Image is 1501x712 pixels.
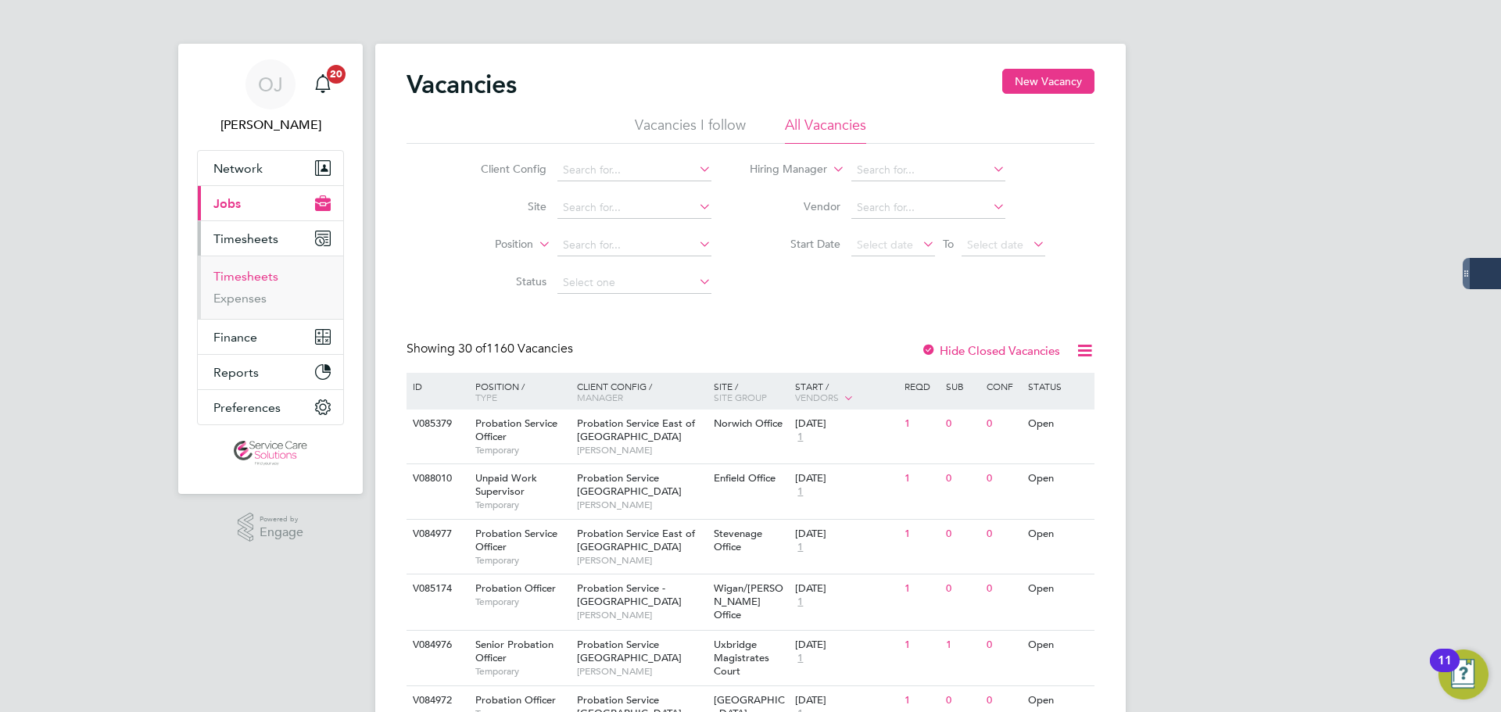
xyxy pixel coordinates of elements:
[1002,69,1094,94] button: New Vacancy
[1024,574,1092,603] div: Open
[1024,410,1092,438] div: Open
[557,159,711,181] input: Search for...
[1024,520,1092,549] div: Open
[795,582,897,596] div: [DATE]
[901,574,941,603] div: 1
[198,221,343,256] button: Timesheets
[213,196,241,211] span: Jobs
[942,631,983,660] div: 1
[197,441,344,466] a: Go to home page
[475,471,537,498] span: Unpaid Work Supervisor
[327,65,346,84] span: 20
[475,499,569,511] span: Temporary
[409,574,464,603] div: V085174
[577,527,695,553] span: Probation Service East of [GEOGRAPHIC_DATA]
[475,581,556,595] span: Probation Officer
[714,417,783,430] span: Norwich Office
[795,391,839,403] span: Vendors
[795,652,805,665] span: 1
[213,269,278,284] a: Timesheets
[938,234,958,254] span: To
[795,694,897,707] div: [DATE]
[198,256,343,319] div: Timesheets
[458,341,573,356] span: 1160 Vacancies
[475,554,569,567] span: Temporary
[407,341,576,357] div: Showing
[942,373,983,399] div: Sub
[198,320,343,354] button: Finance
[213,161,263,176] span: Network
[1438,649,1488,699] button: Open Resource Center, 11 new notifications
[557,272,711,294] input: Select one
[475,693,556,707] span: Probation Officer
[475,665,569,678] span: Temporary
[942,410,983,438] div: 0
[234,441,307,466] img: servicecare-logo-retina.png
[983,464,1023,493] div: 0
[213,291,267,306] a: Expenses
[795,528,897,541] div: [DATE]
[457,162,546,176] label: Client Config
[475,444,569,456] span: Temporary
[198,151,343,185] button: Network
[457,274,546,288] label: Status
[577,581,682,608] span: Probation Service - [GEOGRAPHIC_DATA]
[197,59,344,134] a: OJ[PERSON_NAME]
[557,197,711,219] input: Search for...
[577,471,682,498] span: Probation Service [GEOGRAPHIC_DATA]
[577,391,623,403] span: Manager
[557,234,711,256] input: Search for...
[260,513,303,526] span: Powered by
[409,464,464,493] div: V088010
[198,355,343,389] button: Reports
[942,574,983,603] div: 0
[238,513,304,542] a: Powered byEngage
[737,162,827,177] label: Hiring Manager
[795,472,897,485] div: [DATE]
[475,527,557,553] span: Probation Service Officer
[983,574,1023,603] div: 0
[851,159,1005,181] input: Search for...
[475,596,569,608] span: Temporary
[714,391,767,403] span: Site Group
[577,554,706,567] span: [PERSON_NAME]
[983,631,1023,660] div: 0
[197,116,344,134] span: Oliver Jefferson
[577,609,706,621] span: [PERSON_NAME]
[714,527,762,553] span: Stevenage Office
[573,373,710,410] div: Client Config /
[260,526,303,539] span: Engage
[635,116,746,144] li: Vacancies I follow
[714,471,776,485] span: Enfield Office
[198,390,343,424] button: Preferences
[921,343,1060,358] label: Hide Closed Vacancies
[475,638,553,664] span: Senior Probation Officer
[750,199,840,213] label: Vendor
[901,464,941,493] div: 1
[213,231,278,246] span: Timesheets
[795,596,805,609] span: 1
[795,639,897,652] div: [DATE]
[577,499,706,511] span: [PERSON_NAME]
[901,520,941,549] div: 1
[475,417,557,443] span: Probation Service Officer
[443,237,533,252] label: Position
[942,464,983,493] div: 0
[967,238,1023,252] span: Select date
[857,238,913,252] span: Select date
[409,373,464,399] div: ID
[213,400,281,415] span: Preferences
[409,410,464,438] div: V085379
[409,631,464,660] div: V084976
[475,391,497,403] span: Type
[795,485,805,499] span: 1
[942,520,983,549] div: 0
[577,638,682,664] span: Probation Service [GEOGRAPHIC_DATA]
[258,74,283,95] span: OJ
[307,59,339,109] a: 20
[795,541,805,554] span: 1
[457,199,546,213] label: Site
[213,365,259,380] span: Reports
[901,631,941,660] div: 1
[1024,631,1092,660] div: Open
